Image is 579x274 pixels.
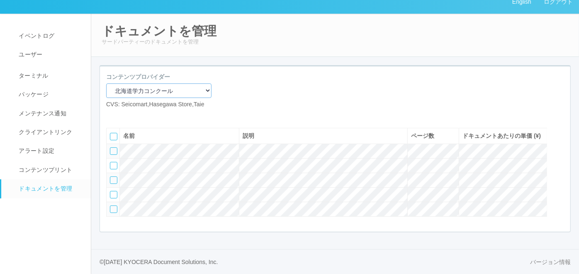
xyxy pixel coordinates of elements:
[1,64,98,85] a: ターミナル
[1,123,98,142] a: クライアントリンク
[102,24,569,38] h2: ドキュメントを管理
[17,166,72,173] span: コンテンツプリント
[1,179,98,198] a: ドキュメントを管理
[17,32,54,39] span: イベントログ
[554,142,566,159] div: 上に移動
[1,104,98,123] a: メンテナンス通知
[1,27,98,45] a: イベントログ
[1,45,98,64] a: ユーザー
[530,258,571,267] a: バージョン情報
[17,110,66,117] span: メンテナンス通知
[123,132,236,140] div: 名前
[17,147,54,154] span: アラート設定
[17,129,72,135] span: クライアントリンク
[102,38,569,46] p: サードパーティーのドキュメントを管理
[554,176,566,192] div: 最下部に移動
[554,126,566,142] div: 最上部に移動
[1,161,98,179] a: コンテンツプリント
[17,91,49,98] span: パッケージ
[100,259,218,265] span: © [DATE] KYOCERA Document Solutions, Inc.
[1,85,98,104] a: パッケージ
[17,72,49,79] span: ターミナル
[243,132,404,140] div: 説明
[462,132,544,140] div: ドキュメントあたりの単価 (¥)
[411,132,455,140] div: ページ数
[1,142,98,160] a: アラート設定
[106,73,170,81] label: コンテンツプロバイダー
[17,185,72,192] span: ドキュメントを管理
[106,101,204,108] span: CVS: Seicomart,Hasegawa Store,Taie
[554,159,566,176] div: 下に移動
[17,51,42,58] span: ユーザー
